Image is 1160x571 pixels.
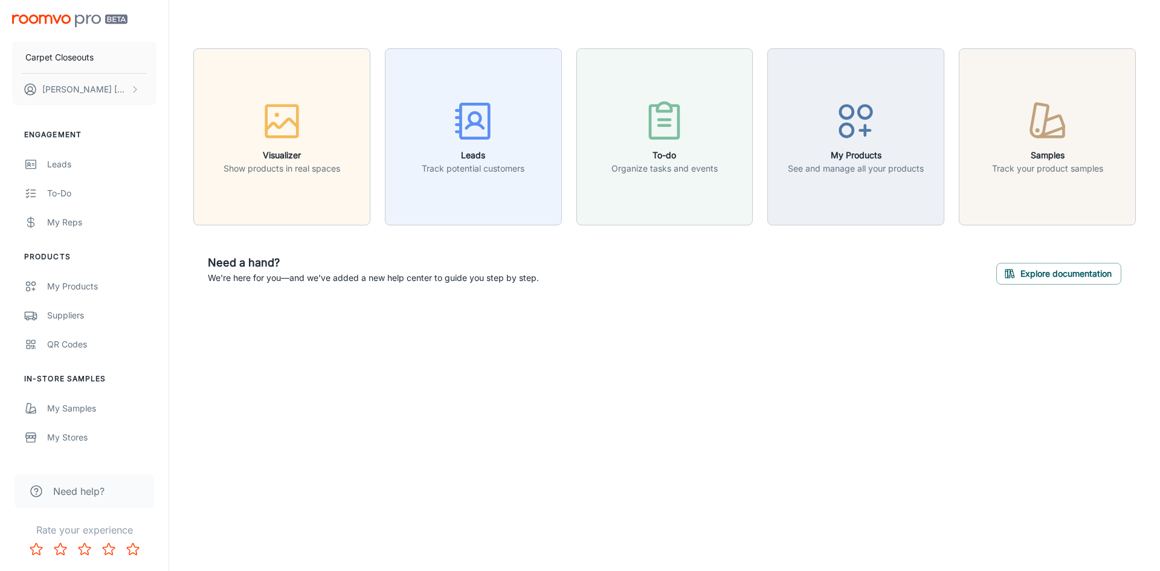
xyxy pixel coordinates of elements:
[208,271,539,285] p: We're here for you—and we've added a new help center to guide you step by step.
[611,162,718,175] p: Organize tasks and events
[12,42,156,73] button: Carpet Closeouts
[959,48,1136,225] button: SamplesTrack your product samples
[576,130,753,142] a: To-doOrganize tasks and events
[224,149,340,162] h6: Visualizer
[208,254,539,271] h6: Need a hand?
[47,187,156,200] div: To-do
[47,309,156,322] div: Suppliers
[12,15,127,27] img: Roomvo PRO Beta
[25,51,94,64] p: Carpet Closeouts
[47,280,156,293] div: My Products
[47,338,156,351] div: QR Codes
[193,48,370,225] button: VisualizerShow products in real spaces
[422,162,524,175] p: Track potential customers
[47,216,156,229] div: My Reps
[992,149,1103,162] h6: Samples
[42,83,127,96] p: [PERSON_NAME] [PERSON_NAME]
[767,130,944,142] a: My ProductsSee and manage all your products
[385,48,562,225] button: LeadsTrack potential customers
[611,149,718,162] h6: To-do
[385,130,562,142] a: LeadsTrack potential customers
[996,266,1121,279] a: Explore documentation
[992,162,1103,175] p: Track your product samples
[959,130,1136,142] a: SamplesTrack your product samples
[224,162,340,175] p: Show products in real spaces
[767,48,944,225] button: My ProductsSee and manage all your products
[47,158,156,171] div: Leads
[576,48,753,225] button: To-doOrganize tasks and events
[996,263,1121,285] button: Explore documentation
[788,149,924,162] h6: My Products
[12,74,156,105] button: [PERSON_NAME] [PERSON_NAME]
[422,149,524,162] h6: Leads
[788,162,924,175] p: See and manage all your products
